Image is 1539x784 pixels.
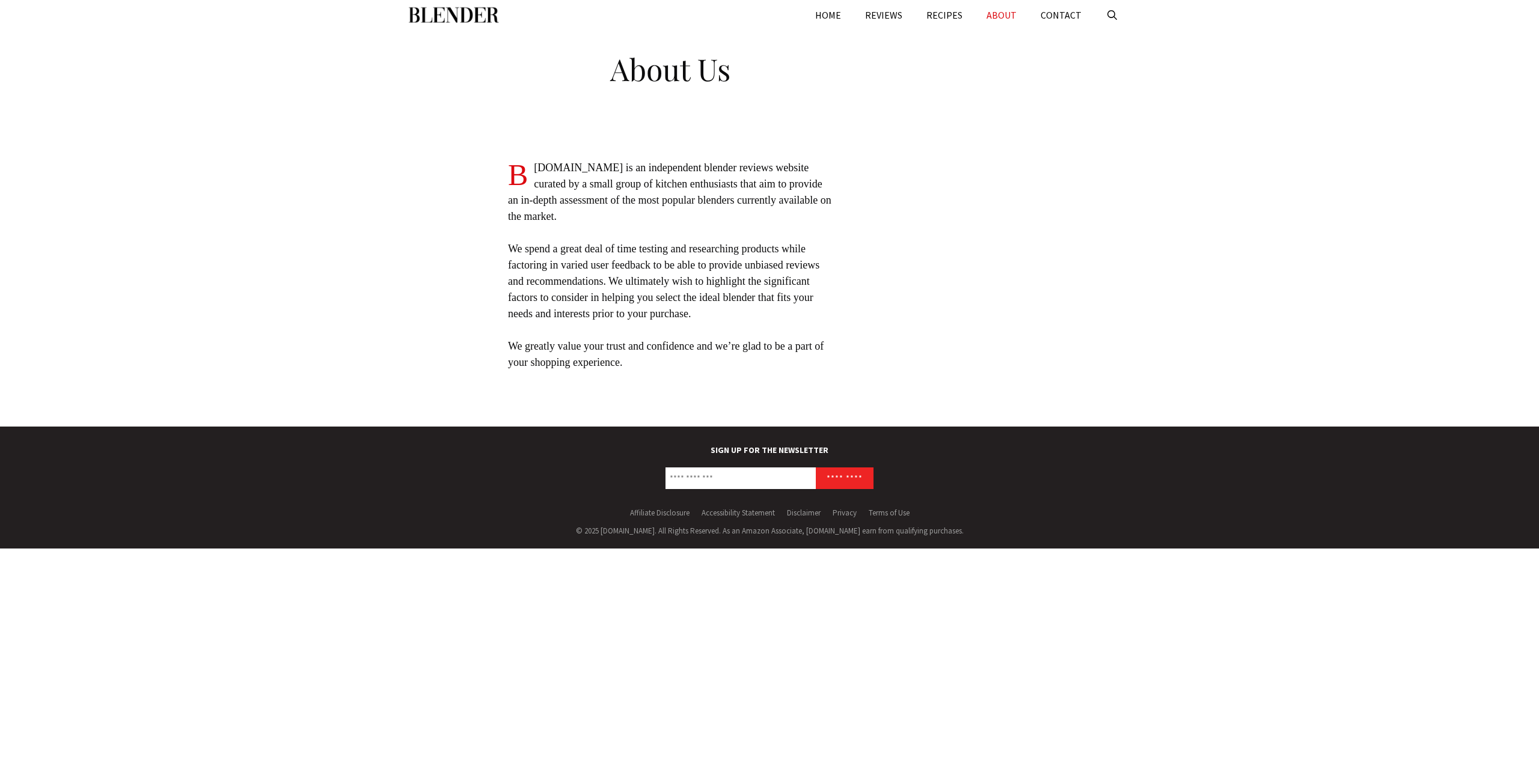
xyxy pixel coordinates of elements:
[869,508,910,518] a: Terms of Use
[409,445,1130,461] label: SIGN UP FOR THE NEWSLETTER
[508,338,833,371] p: We greatly value your trust and confidence and we’re glad to be a part of your shopping experience.
[418,42,923,90] h1: About Us
[630,508,690,518] a: Affiliate Disclosure
[787,508,821,518] a: Disclaimer
[950,48,1112,409] iframe: Advertisement
[702,508,775,518] a: Accessibility Statement
[409,525,1130,537] div: © 2025 [DOMAIN_NAME]. All Rights Reserved. As an Amazon Associate, [DOMAIN_NAME] earn from qualif...
[508,160,528,190] span: B
[833,508,857,518] a: Privacy
[508,160,833,225] p: [DOMAIN_NAME] is an independent blender reviews website curated by a small group of kitchen enthu...
[508,241,833,322] p: We spend a great deal of time testing and researching products while factoring in varied user fee...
